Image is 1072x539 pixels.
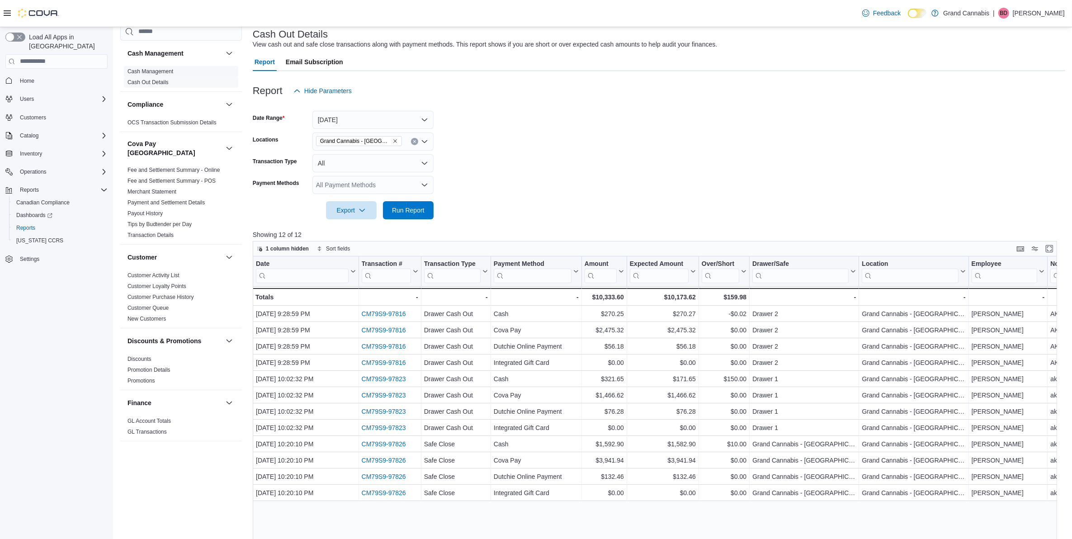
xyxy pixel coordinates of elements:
[392,138,398,144] button: Remove Grand Cannabis - Georgetown from selection in this group
[13,235,67,246] a: [US_STATE] CCRS
[971,341,1044,352] div: [PERSON_NAME]
[630,390,696,401] div: $1,466.62
[971,406,1044,417] div: [PERSON_NAME]
[316,136,402,146] span: Grand Cannabis - Georgetown
[253,243,312,254] button: 1 column hidden
[630,357,696,368] div: $0.00
[16,112,108,123] span: Customers
[702,406,746,417] div: $0.00
[2,252,111,265] button: Settings
[13,197,108,208] span: Canadian Compliance
[128,398,222,407] button: Finance
[752,357,856,368] div: Drawer 2
[128,305,169,311] a: Customer Queue
[5,71,108,289] nav: Complex example
[290,82,355,100] button: Hide Parameters
[494,308,579,319] div: Cash
[2,184,111,196] button: Reports
[224,397,235,408] button: Finance
[20,95,34,103] span: Users
[752,325,856,336] div: Drawer 2
[424,390,487,401] div: Drawer Cash Out
[20,186,39,194] span: Reports
[752,341,856,352] div: Drawer 2
[702,308,746,319] div: -$0.02
[13,210,56,221] a: Dashboards
[971,260,1044,283] button: Employee
[361,440,406,448] a: CM79S9-97826
[752,308,856,319] div: Drawer 2
[494,260,571,268] div: Payment Method
[908,9,927,18] input: Dark Mode
[411,138,418,145] button: Clear input
[16,184,108,195] span: Reports
[421,181,428,189] button: Open list of options
[253,29,328,40] h3: Cash Out Details
[128,366,170,374] span: Promotion Details
[253,158,297,165] label: Transaction Type
[585,260,617,268] div: Amount
[862,308,965,319] div: Grand Cannabis - [GEOGRAPHIC_DATA]
[494,325,579,336] div: Cova Pay
[702,390,746,401] div: $0.00
[256,357,356,368] div: [DATE] 9:28:59 PM
[253,85,283,96] h3: Report
[128,199,205,206] span: Payment and Settlement Details
[702,260,739,283] div: Over/Short
[9,209,111,222] a: Dashboards
[862,260,958,268] div: Location
[971,260,1037,268] div: Employee
[320,137,391,146] span: Grand Cannabis - [GEOGRAPHIC_DATA]
[16,166,108,177] span: Operations
[128,294,194,300] a: Customer Purchase History
[128,336,222,345] button: Discounts & Promotions
[256,308,356,319] div: [DATE] 9:28:59 PM
[862,292,965,303] div: -
[494,422,579,433] div: Integrated Gift Card
[313,243,354,254] button: Sort fields
[630,325,696,336] div: $2,475.32
[16,224,35,232] span: Reports
[20,255,39,263] span: Settings
[266,245,309,252] span: 1 column hidden
[286,53,343,71] span: Email Subscription
[752,260,849,283] div: Drawer/Safe
[128,100,222,109] button: Compliance
[13,210,108,221] span: Dashboards
[128,316,166,322] a: New Customers
[494,357,579,368] div: Integrated Gift Card
[2,111,111,124] button: Customers
[361,326,406,334] a: CM79S9-97816
[424,455,487,466] div: Safe Close
[120,270,242,328] div: Customer
[128,189,176,195] a: Merchant Statement
[16,184,43,195] button: Reports
[2,93,111,105] button: Users
[752,422,856,433] div: Drawer 1
[9,196,111,209] button: Canadian Compliance
[752,260,849,268] div: Drawer/Safe
[256,390,356,401] div: [DATE] 10:02:32 PM
[2,165,111,178] button: Operations
[971,292,1044,303] div: -
[312,111,434,129] button: [DATE]
[256,439,356,449] div: [DATE] 10:20:10 PM
[128,428,167,435] span: GL Transactions
[494,292,579,303] div: -
[361,473,406,480] a: CM79S9-97826
[2,74,111,87] button: Home
[16,130,42,141] button: Catalog
[630,260,689,268] div: Expected Amount
[859,4,904,22] a: Feedback
[862,341,965,352] div: Grand Cannabis - [GEOGRAPHIC_DATA]
[702,439,746,449] div: $10.00
[702,325,746,336] div: $0.00
[421,138,428,145] button: Open list of options
[255,53,275,71] span: Report
[128,398,151,407] h3: Finance
[128,68,173,75] span: Cash Management
[128,356,151,362] a: Discounts
[971,357,1044,368] div: [PERSON_NAME]
[424,260,480,283] div: Transaction Type
[971,308,1044,319] div: [PERSON_NAME]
